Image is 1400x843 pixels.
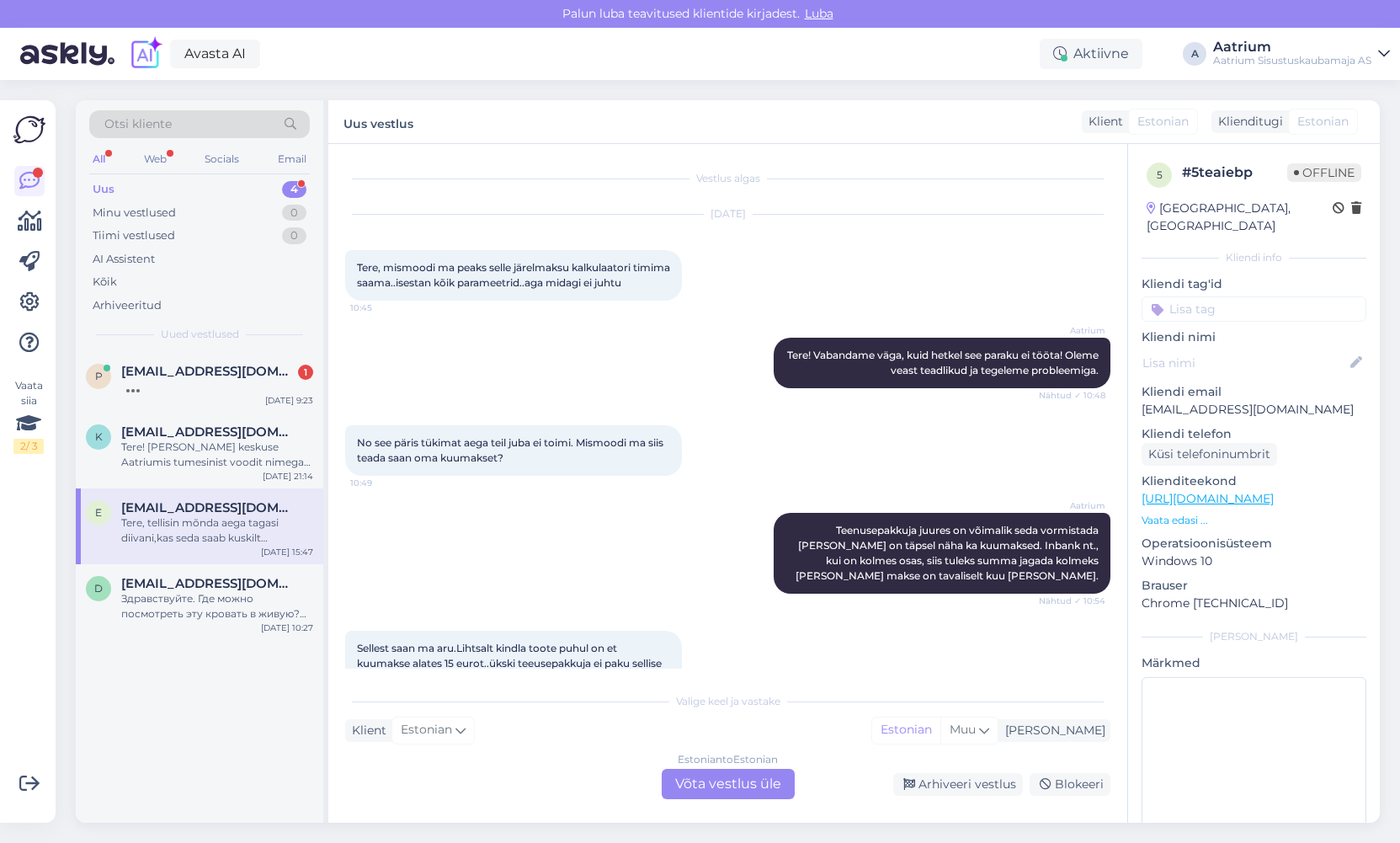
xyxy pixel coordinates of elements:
div: Socials [201,148,242,170]
span: kerstiu@gmal.com [121,424,296,440]
div: # 5teaiebp [1182,163,1287,183]
div: Tiimi vestlused [93,227,175,244]
div: Vaata siia [13,378,44,454]
span: e.rannaste@gmail.com [121,500,296,515]
div: Võta vestlus üle [662,769,795,799]
div: All [89,148,109,170]
p: Kliendi nimi [1142,328,1366,346]
div: Estonian [872,718,940,743]
span: Estonian [1297,113,1349,131]
span: Nähtud ✓ 10:48 [1039,389,1105,402]
span: Uued vestlused [161,327,239,342]
p: Chrome [TECHNICAL_ID] [1142,595,1366,612]
a: AatriumAatrium Sisustuskaubamaja AS [1213,40,1390,67]
p: Kliendi telefon [1142,425,1366,443]
span: Otsi kliente [104,115,172,133]
input: Lisa nimi [1142,354,1347,372]
div: Minu vestlused [93,205,176,221]
div: Klienditugi [1211,113,1283,131]
span: k [95,430,103,443]
span: peeter@vlt.ee [121,364,296,379]
label: Uus vestlus [343,110,413,133]
span: Estonian [1137,113,1189,131]
a: [URL][DOMAIN_NAME] [1142,491,1274,506]
div: Email [274,148,310,170]
div: 0 [282,227,306,244]
p: Operatsioonisüsteem [1142,535,1366,552]
span: Offline [1287,163,1361,182]
span: Tere! Vabandame väga, kuid hetkel see paraku ei tööta! Oleme veast teadlikud ja tegeleme probleem... [787,349,1101,376]
span: Aatrium [1042,499,1105,512]
div: [DATE] 9:23 [265,394,313,407]
div: 2 / 3 [13,439,44,454]
div: Aatrium Sisustuskaubamaja AS [1213,54,1371,67]
div: [DATE] 21:14 [263,470,313,483]
span: No see päris tükimat aega teil juba ei toimi. Mismoodi ma siis teada saan oma kuumakset? [357,436,666,464]
div: Aatrium [1213,40,1371,54]
div: Web [141,148,170,170]
div: [DATE] 15:47 [261,546,313,558]
div: Kõik [93,274,117,291]
p: Kliendi tag'id [1142,275,1366,293]
span: 10:45 [350,301,413,314]
div: Arhiveeri vestlus [893,773,1023,796]
div: [PERSON_NAME] [1142,629,1366,644]
div: Здравствуйте. Где можно посмотреть эту кровать в живую? Материал и т.д [121,591,313,622]
span: Nähtud ✓ 10:54 [1039,595,1105,607]
div: Klient [345,722,386,739]
p: Brauser [1142,577,1366,595]
span: p [95,370,103,382]
div: Klient [1082,113,1123,131]
div: Kliendi info [1142,250,1366,265]
div: Küsi telefoninumbrit [1142,443,1277,466]
div: Arhiveeritud [93,297,162,314]
p: Kliendi email [1142,383,1366,401]
span: 10:49 [350,477,413,489]
div: AI Assistent [93,251,155,268]
div: Valige keel ja vastake [345,694,1110,709]
div: Uus [93,181,114,198]
div: Estonian to Estonian [678,752,778,767]
div: A [1183,42,1206,66]
div: [DATE] [345,206,1110,221]
span: Teenusepakkuja juures on võimalik seda vormistada [PERSON_NAME] on täpsel näha ka kuumaksed. Inba... [796,524,1101,582]
span: dzudi@mail.ru [121,576,296,591]
div: Tere, tellisin mõnda aega tagasi diivani,kas seda saab kuskilt [PERSON_NAME] mis [PERSON_NAME] te... [121,515,313,546]
div: 4 [282,181,306,198]
p: Vaata edasi ... [1142,513,1366,528]
p: Windows 10 [1142,552,1366,570]
p: [EMAIL_ADDRESS][DOMAIN_NAME] [1142,401,1366,419]
p: Klienditeekond [1142,472,1366,490]
div: [DATE] 10:27 [261,622,313,634]
div: [GEOGRAPHIC_DATA], [GEOGRAPHIC_DATA] [1147,200,1333,235]
div: Aktiivne [1040,39,1142,69]
span: Luba [800,6,838,21]
span: Aatrium [1042,324,1105,337]
p: Märkmed [1142,654,1366,672]
span: Sellest saan ma aru.Lihtsalt kindla toote puhul on et kuumakse alates 15 eurot..ükski teeusepakku... [357,642,664,715]
span: Tere, mismoodi ma peaks selle järelmaksu kalkulaatori timima saama..isestan kõik parameetrid..aga... [357,261,673,289]
div: 1 [298,365,313,380]
span: e [95,506,102,519]
div: Vestlus algas [345,171,1110,186]
span: d [94,582,103,595]
img: explore-ai [128,36,163,72]
div: [PERSON_NAME] [998,722,1105,739]
img: Askly Logo [13,114,45,146]
a: Avasta AI [170,40,260,68]
input: Lisa tag [1142,296,1366,322]
span: 5 [1157,168,1163,181]
div: 0 [282,205,306,221]
span: Muu [950,722,976,737]
div: Blokeeri [1030,773,1110,796]
div: Tere! [PERSON_NAME] keskuse Aatriumis tumesinist voodit nimega Rubi. Väga meeldis aga sellel oli ... [121,440,313,470]
span: Estonian [401,721,452,739]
